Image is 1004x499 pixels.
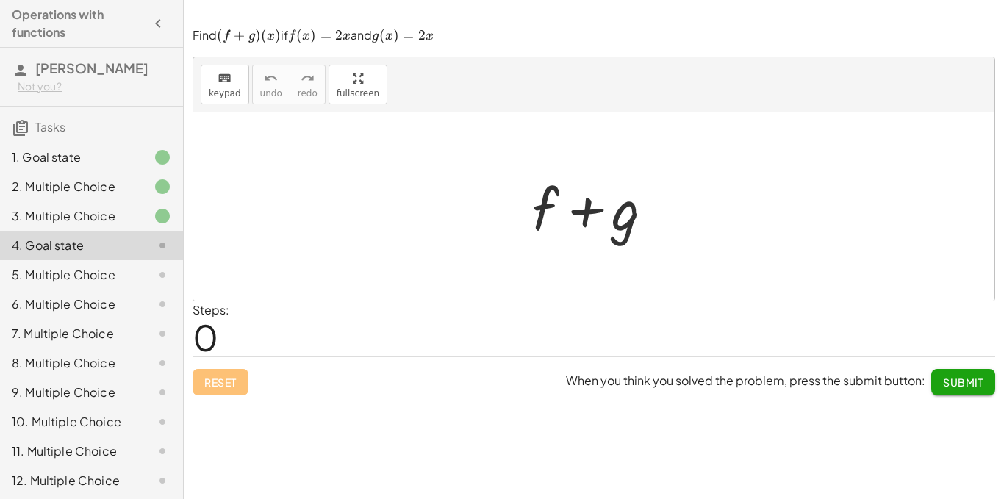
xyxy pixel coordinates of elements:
[154,384,171,401] i: Task not started.
[275,27,281,43] span: )
[385,29,393,43] span: x
[12,207,130,225] div: 3. Multiple Choice
[193,315,218,359] span: 0
[337,88,379,98] span: fullscreen
[193,27,995,45] p: Find if and
[329,65,387,104] button: fullscreen
[255,27,261,43] span: )
[154,266,171,284] i: Task not started.
[234,27,245,43] span: +
[296,27,302,43] span: (
[566,373,925,388] span: When you think you solved the problem, press the submit button:
[218,70,232,87] i: keyboard
[943,376,983,389] span: Submit
[12,472,130,489] div: 12. Multiple Choice
[12,266,130,284] div: 5. Multiple Choice
[12,384,130,401] div: 9. Multiple Choice
[154,207,171,225] i: Task finished.
[12,295,130,313] div: 6. Multiple Choice
[35,60,148,76] span: [PERSON_NAME]
[302,29,310,43] span: x
[261,27,267,43] span: (
[12,442,130,460] div: 11. Multiple Choice
[403,27,414,43] span: =
[12,354,130,372] div: 8. Multiple Choice
[252,65,290,104] button: undoundo
[154,237,171,254] i: Task not started.
[320,27,331,43] span: =
[12,148,130,166] div: 1. Goal state
[209,88,241,98] span: keypad
[12,413,130,431] div: 10. Multiple Choice
[12,237,130,254] div: 4. Goal state
[154,442,171,460] i: Task not started.
[18,79,171,94] div: Not you?
[12,178,130,195] div: 2. Multiple Choice
[426,29,434,43] span: x
[154,354,171,372] i: Task not started.
[248,29,255,43] span: g
[372,29,379,43] span: g
[35,119,65,134] span: Tasks
[301,70,315,87] i: redo
[264,70,278,87] i: undo
[418,27,426,43] span: 2
[267,29,275,43] span: x
[154,325,171,342] i: Task not started.
[298,88,318,98] span: redo
[931,369,995,395] button: Submit
[12,325,130,342] div: 7. Multiple Choice
[223,29,229,43] span: f
[154,178,171,195] i: Task finished.
[193,302,229,317] label: Steps:
[154,413,171,431] i: Task not started.
[379,27,385,43] span: (
[154,472,171,489] i: Task not started.
[288,29,295,43] span: f
[154,148,171,166] i: Task finished.
[310,27,316,43] span: )
[154,295,171,313] i: Task not started.
[343,29,351,43] span: x
[260,88,282,98] span: undo
[201,65,249,104] button: keyboardkeypad
[12,6,145,41] h4: Operations with functions
[335,27,343,43] span: 2
[393,27,399,43] span: )
[217,27,223,43] span: (
[290,65,326,104] button: redoredo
